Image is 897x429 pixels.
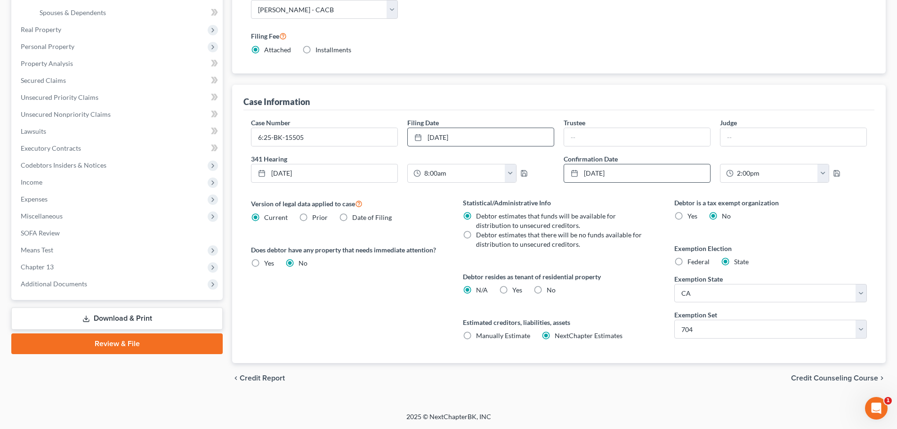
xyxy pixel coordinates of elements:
[21,93,98,101] span: Unsecured Priority Claims
[40,8,106,16] span: Spouses & Dependents
[251,118,291,128] label: Case Number
[13,106,223,123] a: Unsecured Nonpriority Claims
[13,123,223,140] a: Lawsuits
[674,310,717,320] label: Exemption Set
[13,140,223,157] a: Executory Contracts
[232,374,240,382] i: chevron_left
[791,374,886,382] button: Credit Counseling Course chevron_right
[232,374,285,382] button: chevron_left Credit Report
[476,332,530,340] span: Manually Estimate
[251,30,867,41] label: Filing Fee
[734,164,818,182] input: -- : --
[21,229,60,237] span: SOFA Review
[547,286,556,294] span: No
[21,161,106,169] span: Codebtors Insiders & Notices
[21,263,54,271] span: Chapter 13
[312,213,328,221] span: Prior
[243,96,310,107] div: Case Information
[315,46,351,54] span: Installments
[21,110,111,118] span: Unsecured Nonpriority Claims
[564,128,710,146] input: --
[421,164,505,182] input: -- : --
[251,245,444,255] label: Does debtor have any property that needs immediate attention?
[674,274,723,284] label: Exemption State
[21,280,87,288] span: Additional Documents
[408,128,554,146] a: [DATE]
[687,258,710,266] span: Federal
[13,72,223,89] a: Secured Claims
[559,154,872,164] label: Confirmation Date
[463,198,655,208] label: Statistical/Administrative Info
[687,212,697,220] span: Yes
[251,164,397,182] a: [DATE]
[11,333,223,354] a: Review & File
[734,258,749,266] span: State
[21,25,61,33] span: Real Property
[264,259,274,267] span: Yes
[476,231,642,248] span: Debtor estimates that there will be no funds available for distribution to unsecured creditors.
[21,246,53,254] span: Means Test
[21,59,73,67] span: Property Analysis
[21,195,48,203] span: Expenses
[13,89,223,106] a: Unsecured Priority Claims
[564,118,585,128] label: Trustee
[476,286,488,294] span: N/A
[264,213,288,221] span: Current
[352,213,392,221] span: Date of Filing
[720,128,866,146] input: --
[463,317,655,327] label: Estimated creditors, liabilities, assets
[246,154,559,164] label: 341 Hearing
[21,76,66,84] span: Secured Claims
[476,212,616,229] span: Debtor estimates that funds will be available for distribution to unsecured creditors.
[251,198,444,209] label: Version of legal data applied to case
[32,4,223,21] a: Spouses & Dependents
[555,332,622,340] span: NextChapter Estimates
[299,259,307,267] span: No
[264,46,291,54] span: Attached
[878,374,886,382] i: chevron_right
[512,286,522,294] span: Yes
[21,144,81,152] span: Executory Contracts
[21,178,42,186] span: Income
[240,374,285,382] span: Credit Report
[674,243,867,253] label: Exemption Election
[13,225,223,242] a: SOFA Review
[564,164,710,182] a: [DATE]
[21,212,63,220] span: Miscellaneous
[865,397,888,420] iframe: Intercom live chat
[884,397,892,405] span: 1
[180,412,717,429] div: 2025 © NextChapterBK, INC
[722,212,731,220] span: No
[13,55,223,72] a: Property Analysis
[251,128,397,146] input: Enter case number...
[463,272,655,282] label: Debtor resides as tenant of residential property
[21,127,46,135] span: Lawsuits
[720,118,737,128] label: Judge
[674,198,867,208] label: Debtor is a tax exempt organization
[11,308,223,330] a: Download & Print
[407,118,439,128] label: Filing Date
[21,42,74,50] span: Personal Property
[791,374,878,382] span: Credit Counseling Course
